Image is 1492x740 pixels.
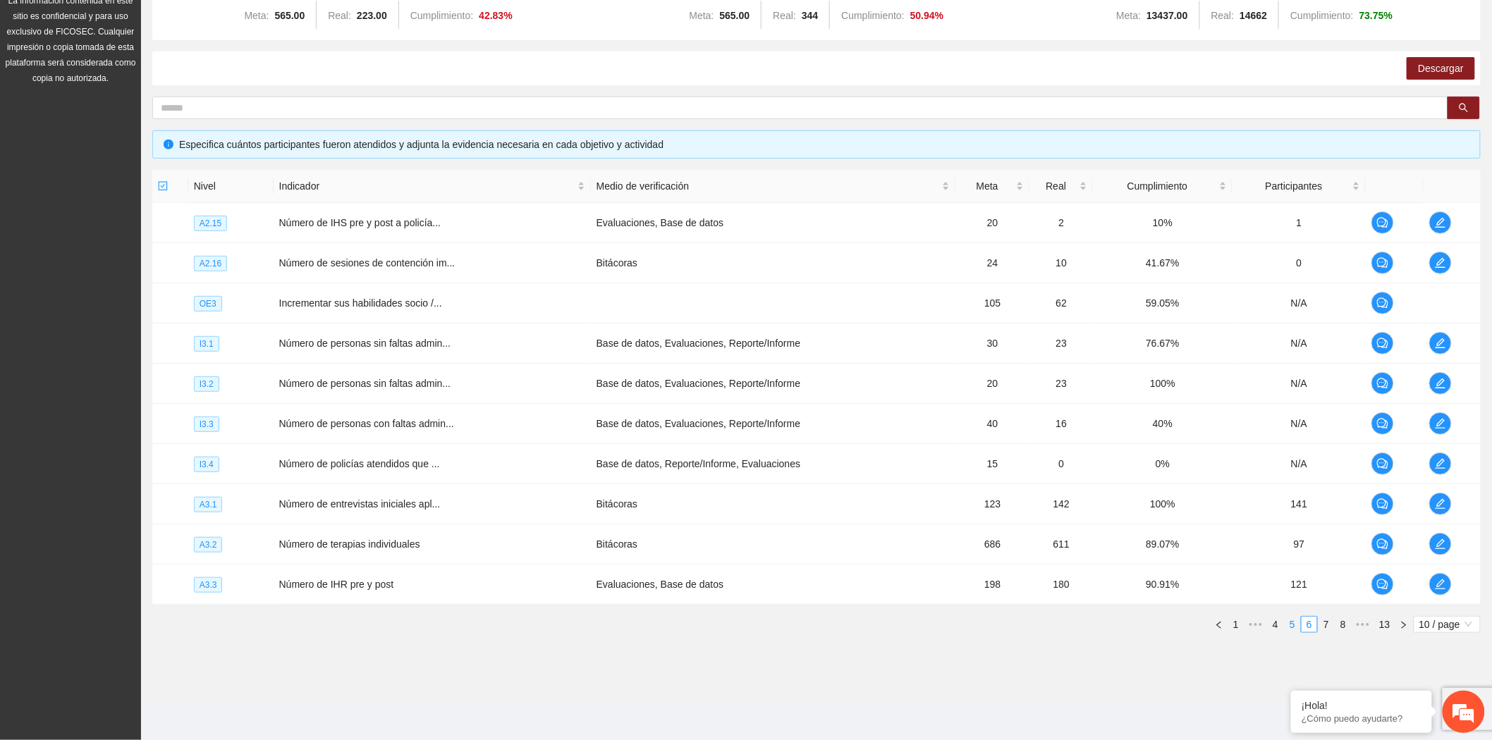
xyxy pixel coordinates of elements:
[1029,484,1093,524] td: 142
[1335,616,1352,633] li: 8
[1116,10,1141,21] span: Meta:
[1238,178,1350,194] span: Participantes
[279,498,441,510] span: Número de entrevistas iniciales apl...
[1093,444,1232,484] td: 0%
[1374,616,1395,633] li: 13
[1267,616,1284,633] li: 4
[1430,418,1451,429] span: edit
[1093,565,1232,605] td: 90.91%
[1211,616,1228,633] button: left
[1459,103,1469,114] span: search
[955,484,1029,524] td: 123
[194,497,223,512] span: A3.1
[802,10,818,21] strong: 344
[194,577,223,593] span: A3.3
[591,170,955,203] th: Medio de verificación
[279,178,575,194] span: Indicador
[1099,178,1216,194] span: Cumplimiento
[1233,524,1366,565] td: 97
[158,181,168,191] span: check-square
[955,243,1029,283] td: 24
[231,7,265,41] div: Minimizar ventana de chat en vivo
[1228,617,1244,632] a: 1
[244,10,269,21] span: Meta:
[955,524,1029,565] td: 686
[591,565,955,605] td: Evaluaciones, Base de datos
[591,444,955,484] td: Base de datos, Reporte/Informe, Evaluaciones
[1029,323,1093,364] td: 23
[188,170,274,203] th: Nivel
[1371,292,1394,314] button: comment
[1418,61,1464,76] span: Descargar
[1093,243,1232,283] td: 41.67%
[591,524,955,565] td: Bitácoras
[1302,617,1317,632] a: 6
[328,10,351,21] span: Real:
[1429,533,1452,555] button: edit
[1429,573,1452,596] button: edit
[1430,257,1451,269] span: edit
[1233,283,1366,323] td: N/A
[1429,372,1452,395] button: edit
[479,10,513,21] strong: 42.83 %
[955,364,1029,404] td: 20
[1407,57,1475,80] button: Descargar
[1233,323,1366,364] td: N/A
[910,10,944,21] strong: 50.94 %
[1211,10,1235,21] span: Real:
[1233,404,1366,444] td: N/A
[1035,178,1077,194] span: Real
[279,338,451,349] span: Número de personas sin faltas admin...
[1302,700,1421,711] div: ¡Hola!
[1285,617,1300,632] a: 5
[1429,412,1452,435] button: edit
[1302,713,1421,724] p: ¿Cómo puedo ayudarte?
[1093,170,1232,203] th: Cumplimiento
[1233,444,1366,484] td: N/A
[955,444,1029,484] td: 15
[1359,10,1393,21] strong: 73.75 %
[597,178,939,194] span: Medio de verificación
[194,537,223,553] span: A3.2
[955,170,1029,203] th: Meta
[955,283,1029,323] td: 105
[1093,524,1232,565] td: 89.07%
[1430,338,1451,349] span: edit
[279,217,441,228] span: Número de IHS pre y post a policía...
[194,256,227,271] span: A2.16
[591,203,955,243] td: Evaluaciones, Base de datos
[194,296,222,312] span: OE3
[1228,616,1245,633] li: 1
[1245,616,1267,633] li: Previous 5 Pages
[1371,211,1394,234] button: comment
[1233,565,1366,605] td: 121
[1233,243,1366,283] td: 0
[591,404,955,444] td: Base de datos, Evaluaciones, Reporte/Informe
[194,376,219,392] span: I3.2
[279,458,440,469] span: Número de policías atendidos que ...
[1245,616,1267,633] span: •••
[1029,203,1093,243] td: 2
[1146,10,1187,21] strong: 13437.00
[1284,616,1301,633] li: 5
[1233,170,1366,203] th: Participantes
[1371,252,1394,274] button: comment
[1429,252,1452,274] button: edit
[194,336,219,352] span: I3.1
[1430,458,1451,469] span: edit
[1371,573,1394,596] button: comment
[274,565,591,605] td: Número de IHR pre y post
[1211,616,1228,633] li: Previous Page
[82,188,195,331] span: Estamos en línea.
[73,72,237,90] div: Chatee con nosotros ahora
[690,10,714,21] span: Meta:
[1429,493,1452,515] button: edit
[1093,364,1232,404] td: 100%
[1029,565,1093,605] td: 180
[591,323,955,364] td: Base de datos, Evaluaciones, Reporte/Informe
[1430,217,1451,228] span: edit
[1371,533,1394,555] button: comment
[279,297,442,309] span: Incrementar sus habilidades socio /...
[955,565,1029,605] td: 198
[274,170,591,203] th: Indicador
